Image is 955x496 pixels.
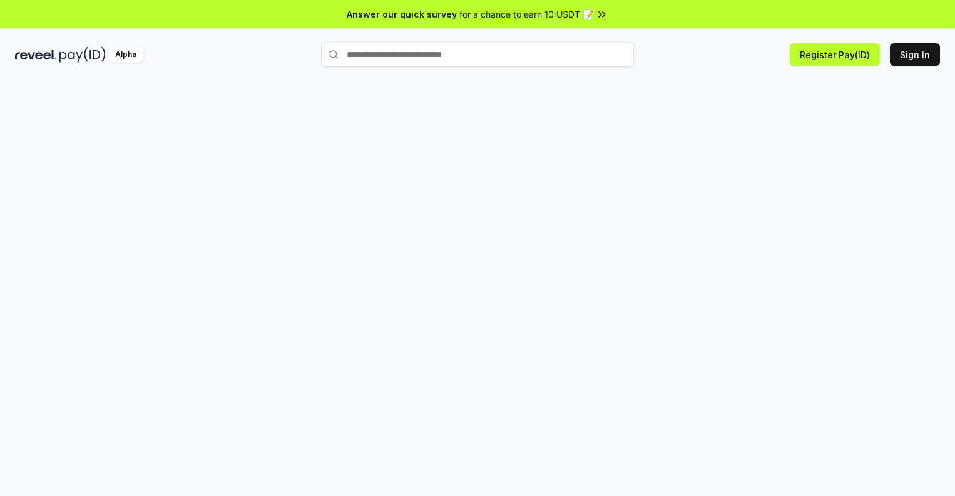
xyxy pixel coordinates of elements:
[459,8,593,21] span: for a chance to earn 10 USDT 📝
[890,43,940,66] button: Sign In
[108,47,143,63] div: Alpha
[15,47,57,63] img: reveel_dark
[790,43,880,66] button: Register Pay(ID)
[347,8,457,21] span: Answer our quick survey
[59,47,106,63] img: pay_id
